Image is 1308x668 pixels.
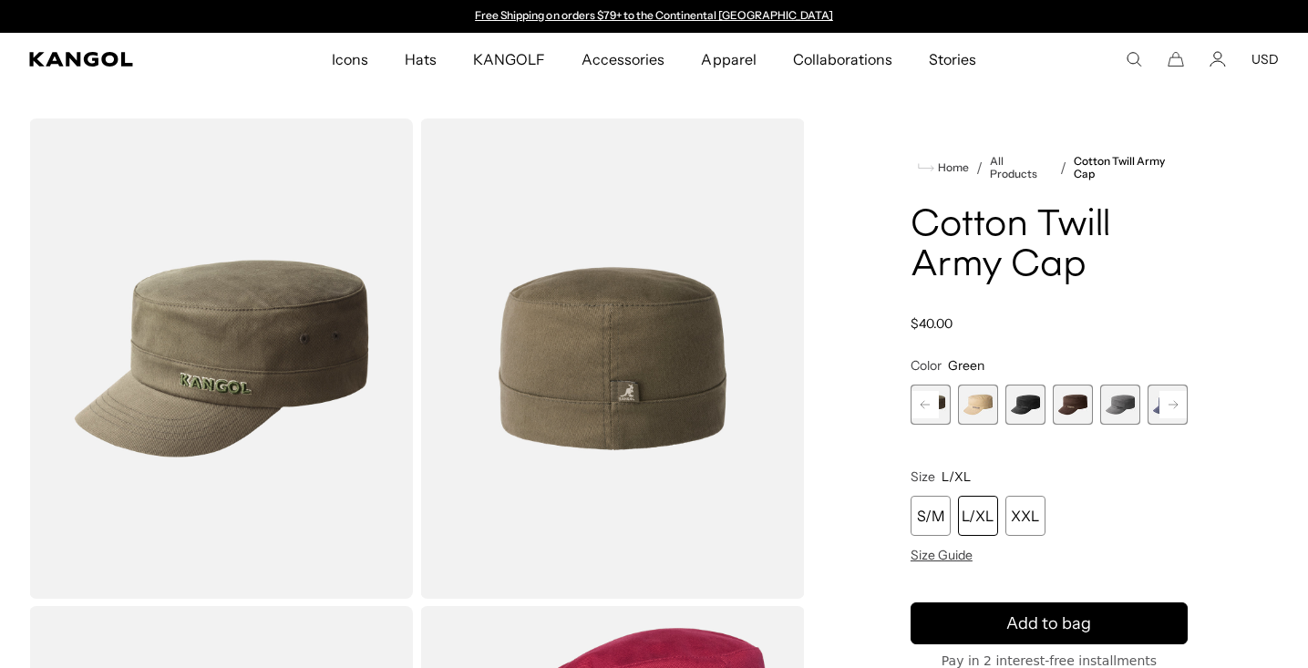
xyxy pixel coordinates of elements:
a: Stories [911,33,994,86]
span: Icons [332,33,368,86]
span: Collaborations [793,33,892,86]
div: 4 of 9 [1005,385,1045,425]
div: Announcement [467,9,842,24]
label: Black [1005,385,1045,425]
a: KANGOLF [455,33,563,86]
span: KANGOLF [473,33,545,86]
summary: Search here [1126,51,1142,67]
div: XXL [1005,496,1045,536]
div: 2 of 9 [911,385,951,425]
span: Home [934,161,969,174]
label: Grey [1100,385,1140,425]
img: color-green [29,118,413,599]
label: Green [911,385,951,425]
span: Stories [929,33,976,86]
li: / [969,157,983,179]
div: 1 of 2 [467,9,842,24]
span: Accessories [582,33,664,86]
li: / [1053,157,1066,179]
a: Free Shipping on orders $79+ to the Continental [GEOGRAPHIC_DATA] [475,8,833,22]
span: Color [911,357,942,374]
span: L/XL [942,468,971,485]
a: Apparel [683,33,774,86]
a: Collaborations [775,33,911,86]
div: L/XL [958,496,998,536]
a: All Products [990,155,1053,180]
a: Icons [314,33,386,86]
button: Add to bag [911,602,1188,644]
span: Apparel [701,33,756,86]
a: Kangol [29,52,219,67]
a: Cotton Twill Army Cap [1074,155,1188,180]
a: Hats [386,33,455,86]
label: Brown [1053,385,1093,425]
label: Navy [1148,385,1188,425]
slideshow-component: Announcement bar [467,9,842,24]
span: Green [948,357,984,374]
div: 7 of 9 [1148,385,1188,425]
div: 5 of 9 [1053,385,1093,425]
a: Accessories [563,33,683,86]
img: color-green [420,118,804,599]
span: Add to bag [1006,611,1091,636]
div: 3 of 9 [958,385,998,425]
span: Hats [405,33,437,86]
button: Cart [1168,51,1184,67]
a: Home [918,159,969,176]
span: $40.00 [911,315,953,332]
button: USD [1251,51,1279,67]
h1: Cotton Twill Army Cap [911,206,1188,286]
a: Account [1210,51,1226,67]
label: Beige [958,385,998,425]
nav: breadcrumbs [911,155,1188,180]
div: 6 of 9 [1100,385,1140,425]
span: Size Guide [911,547,973,563]
span: Size [911,468,935,485]
div: S/M [911,496,951,536]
